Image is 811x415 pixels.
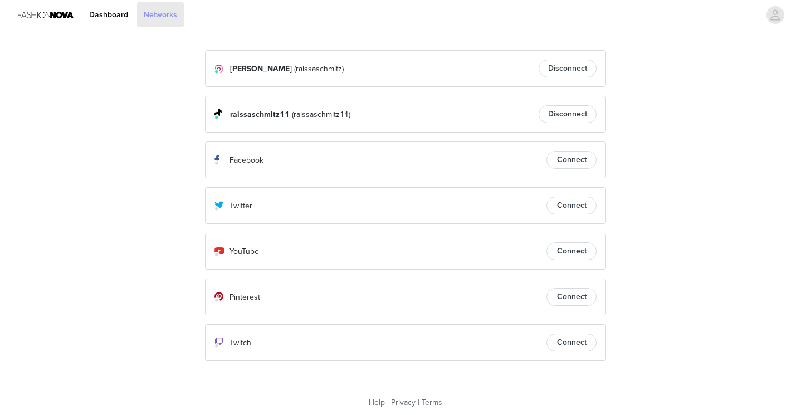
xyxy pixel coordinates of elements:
[229,154,263,166] p: Facebook
[546,242,597,260] button: Connect
[230,109,290,120] span: raissaschmitz11
[229,291,260,303] p: Pinterest
[391,398,416,407] a: Privacy
[546,197,597,214] button: Connect
[230,63,292,75] span: [PERSON_NAME]
[539,60,597,77] button: Disconnect
[387,398,389,407] span: |
[770,6,780,24] div: avatar
[418,398,419,407] span: |
[214,65,223,74] img: Instagram Icon
[546,288,597,306] button: Connect
[82,2,135,27] a: Dashboard
[546,334,597,351] button: Connect
[229,200,252,212] p: Twitter
[294,63,344,75] span: (raissaschmitz)
[229,337,251,349] p: Twitch
[369,398,385,407] a: Help
[539,105,597,123] button: Disconnect
[292,109,350,120] span: (raissaschmitz11)
[422,398,442,407] a: Terms
[137,2,184,27] a: Networks
[18,2,74,27] img: Fashion Nova Logo
[229,246,259,257] p: YouTube
[546,151,597,169] button: Connect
